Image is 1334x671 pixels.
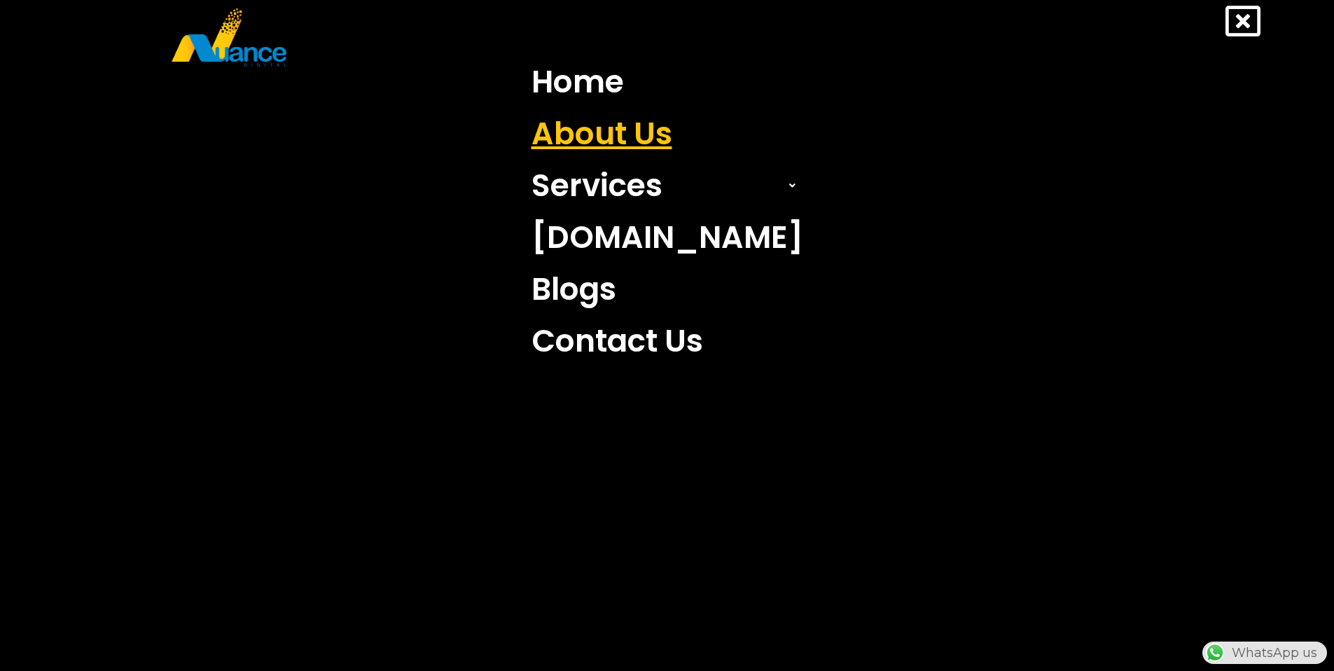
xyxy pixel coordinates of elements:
a: Contact Us [521,315,814,367]
a: Blogs [521,263,814,315]
div: WhatsApp us [1202,642,1327,664]
a: nuance-qatar_logo [170,7,660,68]
a: WhatsAppWhatsApp us [1202,645,1327,660]
img: WhatsApp [1204,642,1226,664]
a: About Us [521,108,814,160]
a: Home [521,56,814,108]
a: [DOMAIN_NAME] [521,212,814,263]
img: nuance-qatar_logo [170,7,288,68]
a: Services [521,160,814,212]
